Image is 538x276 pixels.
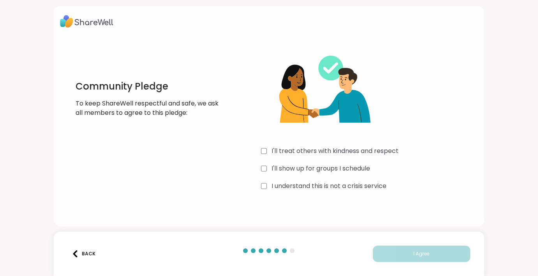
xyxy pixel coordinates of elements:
div: Back [72,250,95,257]
button: Back [68,246,99,262]
label: I'll show up for groups I schedule [272,164,370,173]
img: ShareWell Logo [60,12,113,30]
p: To keep ShareWell respectful and safe, we ask all members to agree to this pledge: [76,99,220,118]
button: I Agree [373,246,470,262]
h1: Community Pledge [76,80,220,93]
label: I understand this is not a crisis service [272,181,386,191]
label: I'll treat others with kindness and respect [272,146,399,156]
span: I Agree [413,250,429,257]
